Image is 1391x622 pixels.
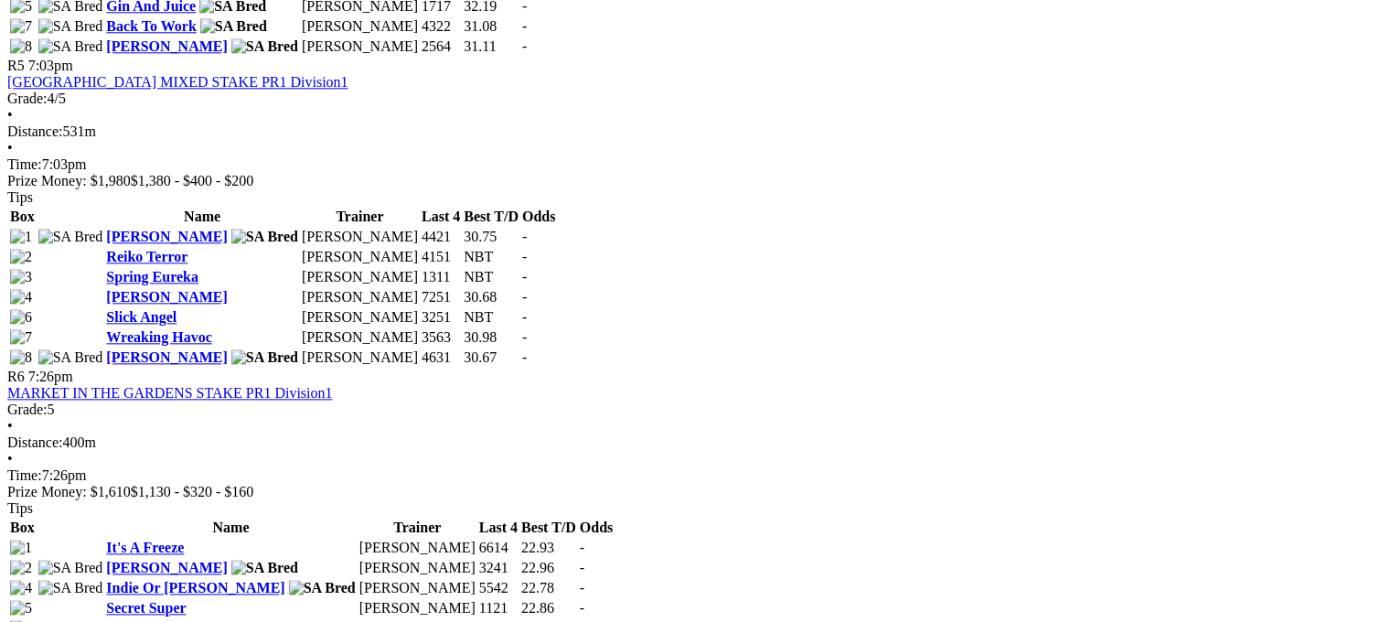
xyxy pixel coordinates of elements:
[301,349,419,367] td: [PERSON_NAME]
[10,18,32,35] img: 7
[7,467,42,483] span: Time:
[421,268,461,286] td: 1311
[520,539,577,557] td: 22.93
[358,559,476,577] td: [PERSON_NAME]
[131,484,254,499] span: $1,130 - $320 - $160
[463,208,519,226] th: Best T/D
[106,349,227,365] a: [PERSON_NAME]
[478,519,519,537] th: Last 4
[7,173,1384,189] div: Prize Money: $1,980
[463,38,519,56] td: 31.11
[10,600,32,617] img: 5
[106,18,196,34] a: Back To Work
[522,249,527,264] span: -
[7,74,348,90] a: [GEOGRAPHIC_DATA] MIXED STAKE PR1 Division1
[301,328,419,347] td: [PERSON_NAME]
[301,248,419,266] td: [PERSON_NAME]
[580,560,584,575] span: -
[7,156,1384,173] div: 7:03pm
[7,107,13,123] span: •
[463,228,519,246] td: 30.75
[106,329,211,345] a: Wreaking Havoc
[421,288,461,306] td: 7251
[28,369,73,384] span: 7:26pm
[106,229,227,244] a: [PERSON_NAME]
[10,580,32,596] img: 4
[38,349,103,366] img: SA Bred
[421,228,461,246] td: 4421
[580,580,584,595] span: -
[10,560,32,576] img: 2
[579,519,614,537] th: Odds
[522,329,527,345] span: -
[520,519,577,537] th: Best T/D
[301,17,419,36] td: [PERSON_NAME]
[131,173,254,188] span: $1,380 - $400 - $200
[421,328,461,347] td: 3563
[421,248,461,266] td: 4151
[301,208,419,226] th: Trainer
[522,18,527,34] span: -
[10,329,32,346] img: 7
[520,579,577,597] td: 22.78
[7,467,1384,484] div: 7:26pm
[7,418,13,434] span: •
[463,349,519,367] td: 30.67
[10,540,32,556] img: 1
[38,38,103,55] img: SA Bred
[478,579,519,597] td: 5542
[522,269,527,284] span: -
[522,229,527,244] span: -
[38,18,103,35] img: SA Bred
[522,289,527,305] span: -
[106,560,227,575] a: [PERSON_NAME]
[10,520,35,535] span: Box
[7,123,1384,140] div: 531m
[7,91,1384,107] div: 4/5
[7,402,48,417] span: Grade:
[463,328,519,347] td: 30.98
[463,308,519,327] td: NBT
[7,91,48,106] span: Grade:
[7,156,42,172] span: Time:
[7,434,62,450] span: Distance:
[7,434,1384,451] div: 400m
[28,58,73,73] span: 7:03pm
[10,289,32,306] img: 4
[7,369,25,384] span: R6
[301,288,419,306] td: [PERSON_NAME]
[7,402,1384,418] div: 5
[421,308,461,327] td: 3251
[38,580,103,596] img: SA Bred
[301,308,419,327] td: [PERSON_NAME]
[10,229,32,245] img: 1
[7,189,33,205] span: Tips
[520,559,577,577] td: 22.96
[358,579,476,597] td: [PERSON_NAME]
[10,38,32,55] img: 8
[580,600,584,616] span: -
[105,519,356,537] th: Name
[421,349,461,367] td: 4631
[580,540,584,555] span: -
[106,580,284,595] a: Indie Or [PERSON_NAME]
[7,123,62,139] span: Distance:
[10,249,32,265] img: 2
[358,539,476,557] td: [PERSON_NAME]
[463,17,519,36] td: 31.08
[522,309,527,325] span: -
[106,38,227,54] a: [PERSON_NAME]
[301,268,419,286] td: [PERSON_NAME]
[38,229,103,245] img: SA Bred
[521,208,556,226] th: Odds
[7,500,33,516] span: Tips
[10,209,35,224] span: Box
[38,560,103,576] img: SA Bred
[421,208,461,226] th: Last 4
[478,539,519,557] td: 6614
[106,540,184,555] a: It's A Freeze
[358,519,476,537] th: Trainer
[289,580,356,596] img: SA Bred
[231,349,298,366] img: SA Bred
[358,599,476,617] td: [PERSON_NAME]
